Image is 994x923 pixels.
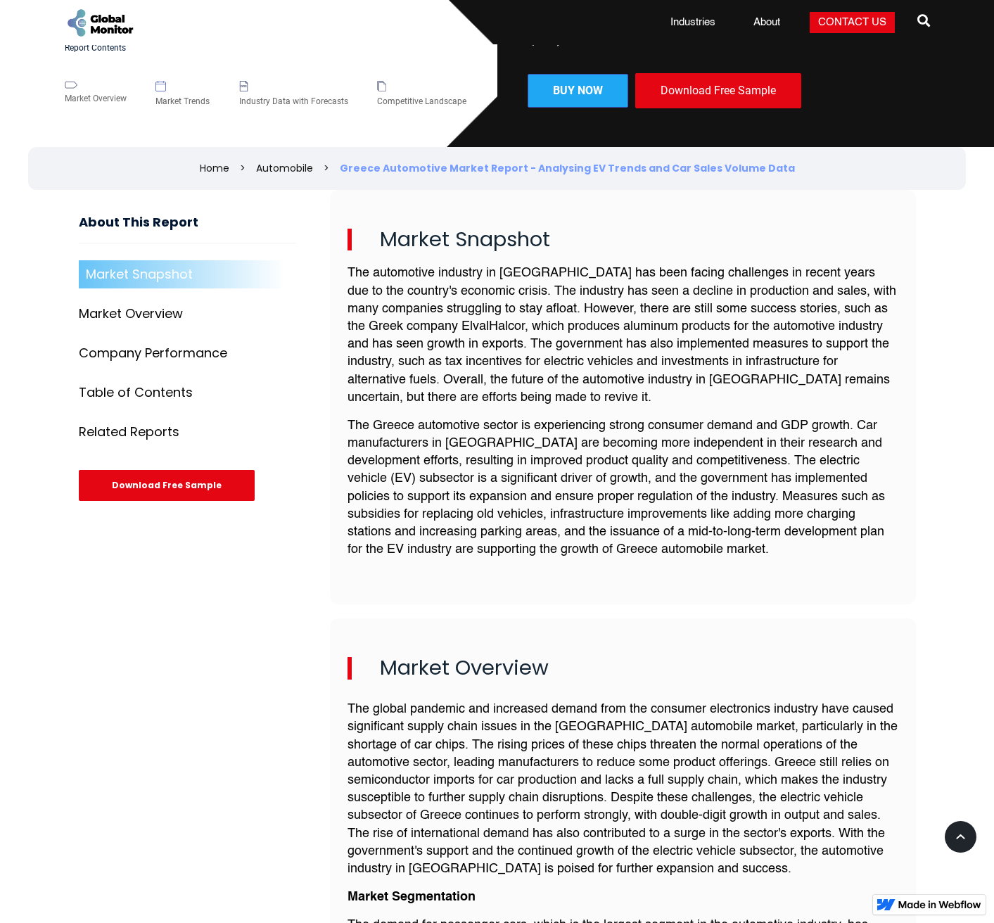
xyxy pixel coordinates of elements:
[65,7,135,39] a: home
[79,425,179,439] div: Related Reports
[528,74,628,108] a: Buy now
[348,657,898,680] h2: Market Overview
[340,161,795,175] div: Greece Automotive Market Report - Analysing EV Trends and Car Sales Volume Data
[917,8,930,37] a: 
[79,260,296,288] a: Market Snapshot
[810,12,895,33] a: Contact Us
[79,339,296,367] a: Company Performance
[324,161,329,175] div: >
[662,15,724,30] a: Industries
[86,267,193,281] div: Market Snapshot
[240,161,246,175] div: >
[348,891,476,903] strong: Market Segmentation
[348,265,898,407] p: The automotive industry in [GEOGRAPHIC_DATA] has been facing challenges in recent years due to th...
[635,73,801,108] div: Download Free Sample
[745,15,789,30] a: About
[79,307,183,321] div: Market Overview
[155,94,210,108] div: Market Trends
[348,701,898,878] p: The global pandemic and increased demand from the consumer electronics industry have caused signi...
[239,94,348,108] div: Industry Data with Forecasts
[65,91,127,106] div: Market Overview
[79,346,227,360] div: Company Performance
[65,44,467,53] h5: Report Contents
[79,300,296,328] a: Market Overview
[79,386,193,400] div: Table of Contents
[348,229,898,251] h2: Market Snapshot
[377,94,466,108] div: Competitive Landscape
[79,378,296,407] a: Table of Contents
[200,161,229,175] a: Home
[256,161,313,175] a: Automobile
[898,900,981,909] img: Made in Webflow
[79,215,296,244] h3: About This Report
[917,11,930,30] span: 
[348,417,898,559] p: The Greece automotive sector is experiencing strong consumer demand and GDP growth. Car manufactu...
[79,418,296,446] a: Related Reports
[79,470,255,501] div: Download Free Sample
